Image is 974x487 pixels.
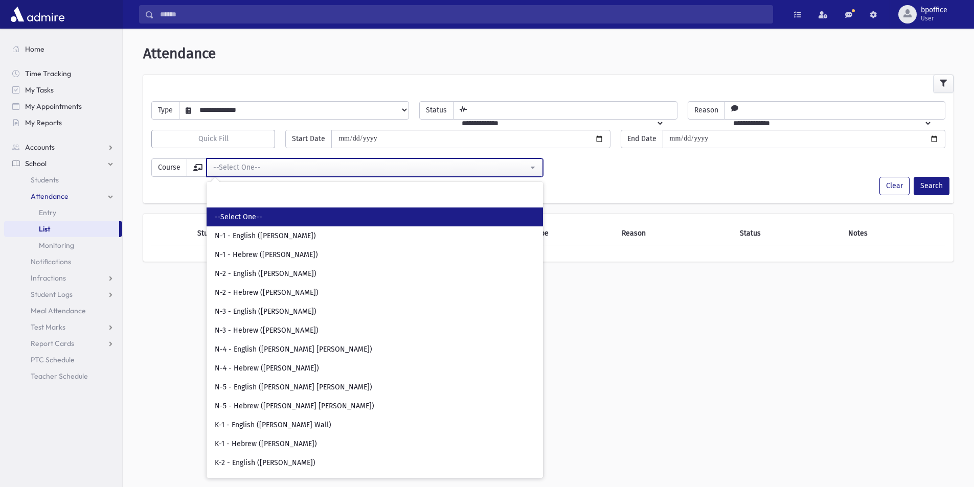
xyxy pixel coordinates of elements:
[154,5,773,24] input: Search
[879,177,910,195] button: Clear
[215,382,372,392] span: N-5 - English ([PERSON_NAME] [PERSON_NAME])
[215,401,374,411] span: N-5 - Hebrew ([PERSON_NAME] [PERSON_NAME])
[215,344,372,355] span: N-4 - English ([PERSON_NAME] [PERSON_NAME])
[4,286,122,303] a: Student Logs
[25,159,47,168] span: School
[4,65,122,82] a: Time Tracking
[215,307,316,317] span: N-3 - English ([PERSON_NAME])
[4,221,119,237] a: List
[419,101,454,120] span: Status
[151,130,275,148] button: Quick Fill
[215,250,318,260] span: N-1 - Hebrew ([PERSON_NAME])
[4,270,122,286] a: Infractions
[39,241,74,250] span: Monitoring
[215,439,317,449] span: K-1 - Hebrew ([PERSON_NAME])
[4,319,122,335] a: Test Marks
[4,253,122,270] a: Notifications
[25,85,54,95] span: My Tasks
[215,212,262,222] span: --Select One--
[215,288,319,298] span: N-2 - Hebrew ([PERSON_NAME])
[914,177,949,195] button: Search
[4,172,122,188] a: Students
[528,222,616,245] th: Type
[215,458,315,468] span: K-2 - English ([PERSON_NAME])
[31,273,66,283] span: Infractions
[4,41,122,57] a: Home
[4,204,122,221] a: Entry
[688,101,725,120] span: Reason
[31,257,71,266] span: Notifications
[621,130,663,148] span: End Date
[39,224,50,234] span: List
[921,14,947,22] span: User
[215,420,331,430] span: K-1 - English ([PERSON_NAME] Wall)
[211,188,539,205] input: Search
[4,114,122,131] a: My Reports
[215,231,316,241] span: N-1 - English ([PERSON_NAME])
[39,208,56,217] span: Entry
[4,237,122,253] a: Monitoring
[734,222,842,245] th: Status
[4,352,122,368] a: PTC Schedule
[143,45,216,62] span: Attendance
[25,143,55,152] span: Accounts
[4,155,122,172] a: School
[616,222,734,245] th: Reason
[25,44,44,54] span: Home
[215,363,319,374] span: N-4 - Hebrew ([PERSON_NAME])
[207,158,543,177] button: --Select One--
[151,158,187,177] span: Course
[4,188,122,204] a: Attendance
[4,139,122,155] a: Accounts
[8,4,67,25] img: AdmirePro
[25,69,71,78] span: Time Tracking
[215,326,319,336] span: N-3 - Hebrew ([PERSON_NAME])
[31,306,86,315] span: Meal Attendance
[31,339,74,348] span: Report Cards
[31,322,65,332] span: Test Marks
[31,372,88,381] span: Teacher Schedule
[31,355,75,364] span: PTC Schedule
[31,175,59,184] span: Students
[25,102,82,111] span: My Appointments
[213,162,528,173] div: --Select One--
[4,98,122,114] a: My Appointments
[151,101,179,120] span: Type
[4,368,122,384] a: Teacher Schedule
[191,222,314,245] th: Student
[921,6,947,14] span: bpoffice
[4,335,122,352] a: Report Cards
[285,130,332,148] span: Start Date
[31,192,69,201] span: Attendance
[198,134,229,143] span: Quick Fill
[31,290,73,299] span: Student Logs
[25,118,62,127] span: My Reports
[215,269,316,279] span: N-2 - English ([PERSON_NAME])
[842,222,945,245] th: Notes
[4,82,122,98] a: My Tasks
[4,303,122,319] a: Meal Attendance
